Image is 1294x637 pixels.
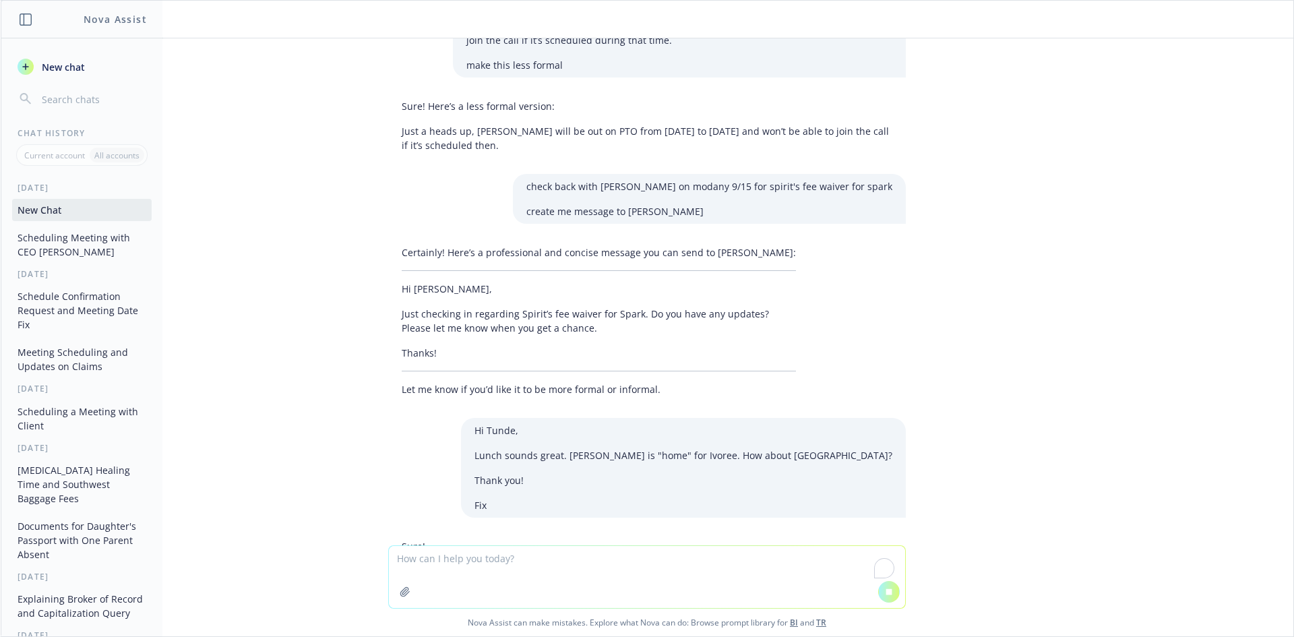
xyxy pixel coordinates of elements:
button: Meeting Scheduling and Updates on Claims [12,341,152,377]
p: All accounts [94,150,140,161]
input: Search chats [39,90,146,109]
p: Hi Tunde, [474,423,892,437]
button: Scheduling a Meeting with Client [12,400,152,437]
div: [DATE] [1,383,162,394]
p: create me message to [PERSON_NAME] [526,204,892,218]
p: Sure! Here’s a less formal version: [402,99,892,113]
button: Documents for Daughter's Passport with One Parent Absent [12,515,152,566]
p: make this less formal [466,58,892,72]
p: Current account [24,150,85,161]
p: Fix [474,498,892,512]
p: Just a heads up, [PERSON_NAME] will be out on PTO from [DATE] to [DATE] and won’t be able to join... [402,124,892,152]
button: New Chat [12,199,152,221]
button: Schedule Confirmation Request and Meeting Date Fix [12,285,152,336]
button: New chat [12,55,152,79]
p: Hi [PERSON_NAME], [402,282,796,296]
span: New chat [39,60,85,74]
p: check back with [PERSON_NAME] on modany 9/15 for spirit's fee waiver for spark [526,179,892,193]
span: Nova Assist can make mistakes. Explore what Nova can do: Browse prompt library for and [6,609,1288,636]
div: [DATE] [1,571,162,582]
div: [DATE] [1,182,162,193]
p: Thanks! [402,346,796,360]
div: [DATE] [1,268,162,280]
a: TR [816,617,826,628]
textarea: To enrich screen reader interactions, please activate Accessibility in Grammarly extension settings [389,546,905,608]
p: Certainly! Here’s a professional and concise message you can send to [PERSON_NAME]: [402,245,796,260]
p: Lunch sounds great. [PERSON_NAME] is "home" for Ivoree. How about [GEOGRAPHIC_DATA]? [474,448,892,462]
button: Explaining Broker of Record and Capitalization Query [12,588,152,624]
div: [DATE] [1,442,162,454]
button: [MEDICAL_DATA] Healing Time and Southwest Baggage Fees [12,459,152,510]
button: Scheduling Meeting with CEO [PERSON_NAME] [12,226,152,263]
p: Sure! [402,539,425,553]
p: Just checking in regarding Spirit’s fee waiver for Spark. Do you have any updates? Please let me ... [402,307,796,335]
p: Thank you! [474,473,892,487]
div: Chat History [1,127,162,139]
a: BI [790,617,798,628]
p: Let me know if you’d like it to be more formal or informal. [402,382,796,396]
h1: Nova Assist [84,12,147,26]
